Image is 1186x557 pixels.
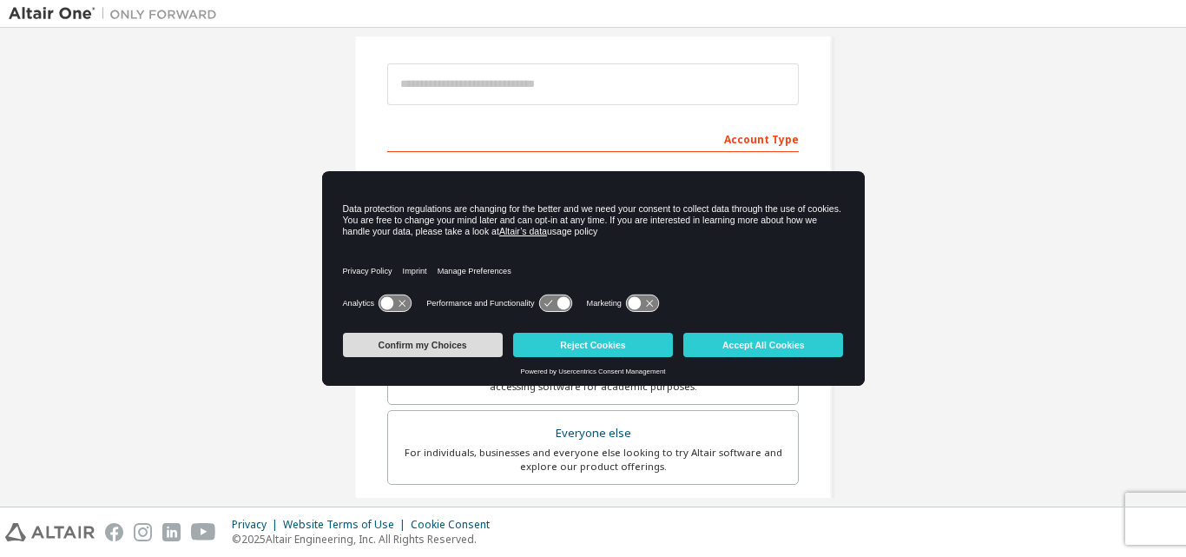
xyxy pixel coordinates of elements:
[232,518,283,532] div: Privacy
[191,523,216,541] img: youtube.svg
[399,421,787,446] div: Everyone else
[232,532,500,547] p: © 2025 Altair Engineering, Inc. All Rights Reserved.
[283,518,411,532] div: Website Terms of Use
[162,523,181,541] img: linkedin.svg
[411,518,500,532] div: Cookie Consent
[399,446,787,474] div: For individuals, businesses and everyone else looking to try Altair software and explore our prod...
[387,124,799,152] div: Account Type
[9,5,226,23] img: Altair One
[105,523,123,541] img: facebook.svg
[5,523,95,541] img: altair_logo.svg
[134,523,152,541] img: instagram.svg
